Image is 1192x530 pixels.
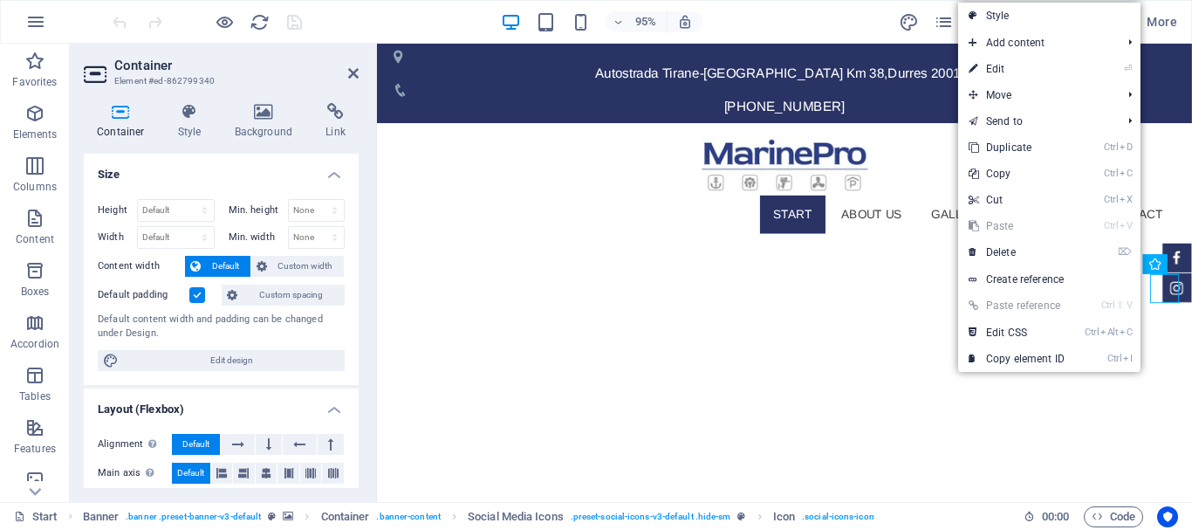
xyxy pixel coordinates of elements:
i: C [1120,327,1132,338]
span: . banner .preset-banner-v3-default [126,506,261,527]
button: Code [1084,506,1143,527]
button: reload [249,11,270,32]
span: Default [177,463,204,484]
h6: 95% [632,11,660,32]
i: Ctrl [1104,220,1118,231]
i: This element contains a background [283,512,293,521]
button: Default [172,463,210,484]
span: Default [206,256,245,277]
nav: breadcrumb [83,506,874,527]
a: CtrlDDuplicate [958,134,1075,161]
p: Content [16,232,54,246]
p: Features [14,442,56,456]
i: V [1120,220,1132,231]
a: Click to cancel selection. Double-click to open Pages [14,506,58,527]
button: Default [172,434,220,455]
span: Click to select. Double-click to edit [83,506,120,527]
span: . preset-social-icons-v3-default .hide-sm [571,506,731,527]
i: C [1120,168,1132,179]
a: CtrlICopy element ID [958,346,1075,372]
i: Design (Ctrl+Alt+Y) [899,12,919,32]
button: Default [185,256,250,277]
span: 00 00 [1042,506,1069,527]
a: CtrlAltCEdit CSS [958,320,1075,346]
button: design [899,11,920,32]
a: Style [958,3,1141,29]
a: CtrlVPaste [958,213,1075,239]
i: ⏎ [1124,63,1132,74]
h3: Element #ed-862799340 [114,73,324,89]
p: Elements [13,127,58,141]
i: Reload page [250,12,270,32]
h4: Link [312,103,359,140]
span: Custom spacing [243,285,339,306]
label: Alignment [98,434,172,455]
a: CtrlXCut [958,187,1075,213]
span: Move [958,82,1114,108]
h4: Size [84,154,359,185]
i: Ctrl [1107,353,1121,364]
span: Code [1092,506,1135,527]
button: 95% [606,11,668,32]
span: Default [182,434,209,455]
p: Columns [13,180,57,194]
i: This element is a customizable preset [268,512,276,521]
i: D [1120,141,1132,153]
label: Main axis [98,463,172,484]
span: . social-icons-icon [802,506,874,527]
a: Send to [958,108,1114,134]
a: Ctrl⇧VPaste reference [958,293,1075,319]
a: CtrlCCopy [958,161,1075,187]
h2: Container [114,58,359,73]
i: Pages (Ctrl+Alt+S) [934,12,954,32]
p: Tables [19,389,51,403]
span: : [1054,510,1057,523]
span: Custom width [272,256,339,277]
button: Custom width [251,256,345,277]
button: pages [934,11,955,32]
h4: Layout (Flexbox) [84,389,359,420]
p: Accordion [10,337,59,351]
button: Custom spacing [222,285,345,306]
i: On resize automatically adjust zoom level to fit chosen device. [677,14,693,30]
i: I [1123,353,1132,364]
h4: Style [165,103,222,140]
h4: Background [222,103,313,140]
a: ⌦Delete [958,239,1075,265]
span: Click to select. Double-click to edit [468,506,564,527]
span: More [1122,13,1177,31]
span: Click to select. Double-click to edit [773,506,795,527]
i: Ctrl [1104,168,1118,179]
a: Create reference [958,266,1141,293]
button: Edit design [98,350,345,371]
h6: Session time [1024,506,1070,527]
span: Click to select. Double-click to edit [321,506,370,527]
i: Ctrl [1101,299,1115,311]
i: ⌦ [1118,246,1132,258]
label: Default padding [98,285,189,306]
i: Ctrl [1104,194,1118,205]
p: Boxes [21,285,50,299]
span: . banner-content [376,506,440,527]
label: Content width [98,256,185,277]
i: X [1120,194,1132,205]
label: Min. width [229,232,288,242]
span: Add content [958,30,1114,56]
i: Ctrl [1085,327,1099,338]
i: Alt [1100,327,1118,338]
i: V [1127,299,1132,311]
i: This element is a customizable preset [737,512,745,521]
label: Min. height [229,205,288,215]
button: Usercentrics [1157,506,1178,527]
label: Height [98,205,137,215]
i: Ctrl [1104,141,1118,153]
label: Width [98,232,137,242]
button: Click here to leave preview mode and continue editing [214,11,235,32]
h4: Container [84,103,165,140]
div: Default content width and padding can be changed under Design. [98,313,345,341]
i: ⇧ [1116,299,1124,311]
p: Favorites [12,75,57,89]
button: More [1115,8,1184,36]
span: Edit design [124,350,339,371]
a: ⏎Edit [958,56,1075,82]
